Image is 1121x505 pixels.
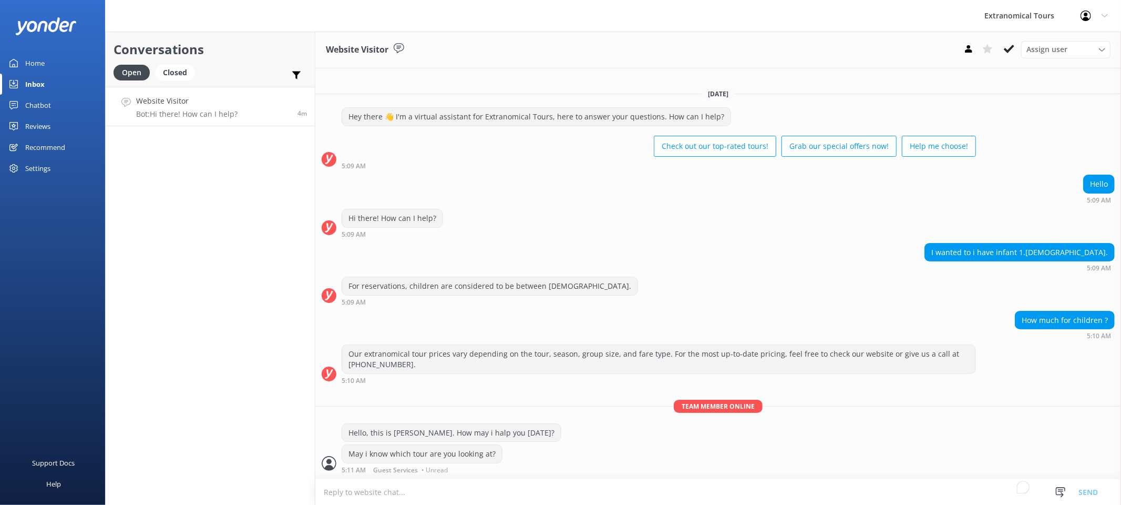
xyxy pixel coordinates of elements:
[342,277,637,295] div: For reservations, children are considered to be between [DEMOGRAPHIC_DATA].
[1015,311,1114,329] div: How much for children ?
[1026,44,1067,55] span: Assign user
[25,137,65,158] div: Recommend
[326,43,388,57] h3: Website Visitor
[33,452,75,473] div: Support Docs
[373,467,418,473] span: Guest Services
[114,39,307,59] h2: Conversations
[25,116,50,137] div: Reviews
[136,109,238,119] p: Bot: Hi there! How can I help?
[342,163,366,169] strong: 5:09 AM
[315,479,1121,505] textarea: To enrich screen reader interactions, please activate Accessibility in Grammarly extension settings
[342,108,731,126] div: Hey there 👋 I'm a virtual assistant for Extranomical Tours, here to answer your questions. How ca...
[114,65,150,80] div: Open
[46,473,61,494] div: Help
[902,136,976,157] button: Help me choose!
[297,109,307,118] span: 02:09pm 14-Aug-2025 (UTC -07:00) America/Tijuana
[1087,197,1111,204] strong: 5:09 AM
[155,66,200,78] a: Closed
[342,345,975,373] div: Our extranomical tour prices vary depending on the tour, season, group size, and fare type. For t...
[421,467,448,473] span: • Unread
[16,17,76,35] img: yonder-white-logo.png
[114,66,155,78] a: Open
[674,400,763,413] span: Team member online
[781,136,897,157] button: Grab our special offers now!
[342,466,502,473] div: 02:11pm 14-Aug-2025 (UTC -07:00) America/Tijuana
[342,445,502,463] div: May i know which tour are you looking at?
[342,467,366,473] strong: 5:11 AM
[1083,196,1115,204] div: 02:09pm 14-Aug-2025 (UTC -07:00) America/Tijuana
[342,424,561,442] div: Hello, this is [PERSON_NAME]. How may i halp you [DATE]?
[702,89,735,98] span: [DATE]
[342,231,366,238] strong: 5:09 AM
[155,65,195,80] div: Closed
[1087,265,1111,271] strong: 5:09 AM
[25,53,45,74] div: Home
[1015,332,1115,339] div: 02:10pm 14-Aug-2025 (UTC -07:00) America/Tijuana
[1087,333,1111,339] strong: 5:10 AM
[925,244,1114,261] div: I wanted to i have infant 1.[DEMOGRAPHIC_DATA].
[25,158,50,179] div: Settings
[136,95,238,107] h4: Website Visitor
[25,95,51,116] div: Chatbot
[342,230,443,238] div: 02:09pm 14-Aug-2025 (UTC -07:00) America/Tijuana
[342,162,976,169] div: 02:09pm 14-Aug-2025 (UTC -07:00) America/Tijuana
[342,377,976,384] div: 02:10pm 14-Aug-2025 (UTC -07:00) America/Tijuana
[106,87,315,126] a: Website VisitorBot:Hi there! How can I help?4m
[342,209,443,227] div: Hi there! How can I help?
[1021,41,1110,58] div: Assign User
[25,74,45,95] div: Inbox
[924,264,1115,271] div: 02:09pm 14-Aug-2025 (UTC -07:00) America/Tijuana
[342,298,638,306] div: 02:09pm 14-Aug-2025 (UTC -07:00) America/Tijuana
[654,136,776,157] button: Check out our top-rated tours!
[342,299,366,306] strong: 5:09 AM
[342,378,366,384] strong: 5:10 AM
[1084,175,1114,193] div: Hello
